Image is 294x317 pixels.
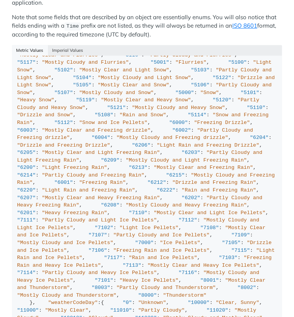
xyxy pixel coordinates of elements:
span: "6203" [182,150,200,155]
span: "Flurries" [176,59,207,65]
span: "Mostly Cloudy and Heavy Freezing Rain" [126,202,247,208]
span: "6214" [17,172,36,178]
span: "7107" [89,232,107,238]
span: "6200" [17,165,36,170]
span: "Mostly Clear and Flurries" [17,52,101,58]
span: "7101" [95,277,113,283]
span: "Snow" [200,90,219,96]
span: "weatherCodeDay" [48,300,98,305]
span: "6213" [129,165,148,170]
span: "Mostly Clear" [45,307,88,313]
span: "Freezing Drizzle" [194,120,250,125]
span: "7116" [179,270,197,276]
span: "Rain and Ice Pellets" [129,255,197,261]
span: "5104" [73,75,92,81]
span: "Partly Cloudy and Ice Pellets" [113,232,210,238]
span: "7114" [17,270,36,276]
span: "6204" [250,135,269,140]
span: "Partly Cloudy" [138,307,185,313]
span: "6004" [92,135,110,140]
span: "11000" [17,307,39,313]
span: "Ice Pellets" [160,240,200,246]
span: "5120" [213,97,232,103]
span: "7108" [200,225,219,231]
span: "6215" [166,172,185,178]
span: "Drizzle and Freezing Drizzle" [17,142,110,148]
span: "8001" [200,277,219,283]
span: "Mostly Cloudy and Heavy Snow" [132,105,225,111]
span: "5000" [176,90,194,96]
span: "Mostly Cloudy and Ice Pellets" [17,240,113,246]
span: "5112" [54,120,73,125]
span: "5107" [54,90,73,96]
span: "6209" [101,157,120,163]
span: "Mostly Cloudy and Thunderstorm" [17,292,117,298]
span: "5101" [241,90,260,96]
span: "7111" [17,217,36,223]
span: "Freezing Rain" [79,180,126,185]
span: "Partly Cloudy and Thunderstorm" [117,285,216,291]
span: "6220" [17,187,36,193]
span: "6201" [17,210,36,216]
span: "5102" [54,67,73,73]
span: "7109" [232,232,250,238]
span: "Mostly Clear and Heavy Ice Pellets" [148,263,260,268]
span: "7112" [179,217,197,223]
span: "6000" [169,120,188,125]
span: "6001" [54,180,73,185]
span: "Mostly Cloudy and Light Ice Pellets" [17,217,263,231]
span: "Mostly Cloudy and Snow" [79,90,154,96]
span: "7103" [219,255,238,261]
span: "7110" [129,210,148,216]
span: "6212" [148,180,166,185]
span: "6206" [132,142,151,148]
span: "Partly Cloudy and Heavy Snow" [17,97,263,111]
span: "Mostly Clear and Light Snow" [79,67,169,73]
span: "11010" [110,307,132,313]
span: "6208" [101,202,120,208]
span: "5001" [151,59,169,65]
span: "5122" [213,75,232,81]
span: "Mostly Clear and Heavy Freezing Rain" [42,195,160,201]
span: "Light Rain and Freezing Drizzle" [157,142,259,148]
span: "5108" [95,112,113,118]
span: "5100" [228,59,247,65]
span: "8002" [238,285,256,291]
span: "Partly Cloudy and Flurries" [148,52,235,58]
span: "Rain and Freezing Rain" [182,187,256,193]
span: "Mostly Clear and Light Freezing Rain" [42,150,160,155]
span: "5114" [188,112,207,118]
span: "7105" [222,240,241,246]
span: "5105" [73,82,92,88]
span: "7102" [95,225,113,231]
span: "Partly Cloudy and Light Freezing Rain" [17,150,266,163]
span: "Freezing Rain and Ice Pellets" [113,248,210,253]
span: "Partly Cloudy and Snow" [17,82,275,96]
span: "6207" [17,195,36,201]
span: "5110" [247,105,266,111]
span: "Mostly Clear and Heavy Snow" [101,97,191,103]
span: Time [66,23,79,29]
span: "11020" [207,307,228,313]
span: "Light Freezing Rain" [42,165,107,170]
span: "Heavy Snow" [17,97,54,103]
span: "10000" [188,300,210,305]
span: "6002" [172,127,191,133]
span: "6205" [17,150,36,155]
span: "5106" [191,82,210,88]
span: "Heavy Freezing Rain" [42,210,107,216]
span: "8003" [92,285,110,291]
span: "Mostly Cloudy and Flurries" [42,59,129,65]
span: "Mostly Cloudy and Light Freezing Rain" [126,157,247,163]
span: "Snow and Freezing Rain" [17,112,272,125]
span: "Freezing Rain and Heavy Ice Pellets" [17,255,275,268]
p: Note that some fields that are described by an object are essentially enums. You will also notice... [12,13,282,39]
span: "Thunderstorm" [163,292,206,298]
span: "Drizzle and Freezing Rain" [172,180,256,185]
span: "Partly Cloudy and Heavy Ice Pellets" [42,270,157,276]
span: "Light Rain and Freezing Rain" [42,187,135,193]
span: "Partly Cloudy and Light Ice Pellets" [42,217,157,223]
span: "7106" [89,248,107,253]
span: "5121" [107,105,126,111]
span: "5119" [76,97,95,103]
